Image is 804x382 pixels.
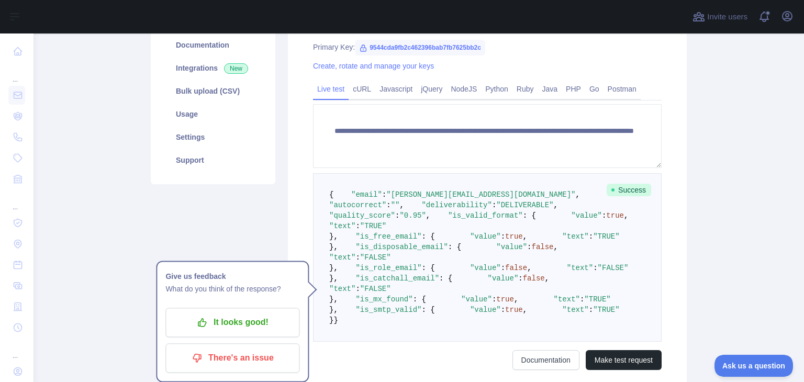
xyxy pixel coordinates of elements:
[329,232,338,241] span: },
[355,274,439,283] span: "is_catchall_email"
[163,80,263,103] a: Bulk upload (CSV)
[165,343,299,373] button: There's an issue
[165,283,299,295] p: What do you think of the response?
[165,270,299,283] h1: Give us feedback
[313,42,662,52] div: Primary Key:
[329,211,395,220] span: "quality_score"
[461,295,492,304] span: "value"
[538,81,562,97] a: Java
[360,253,391,262] span: "FALSE"
[313,62,434,70] a: Create, rotate and manage your keys
[163,103,263,126] a: Usage
[355,295,412,304] span: "is_mx_found"
[545,274,549,283] span: ,
[163,57,263,80] a: Integrations New
[505,264,527,272] span: false
[586,350,662,370] button: Make test request
[714,355,794,377] iframe: Toggle Customer Support
[501,232,505,241] span: :
[523,274,545,283] span: false
[470,306,501,314] span: "value"
[329,274,338,283] span: },
[224,63,248,74] span: New
[448,243,461,251] span: : {
[421,264,434,272] span: : {
[329,316,333,324] span: }
[593,264,597,272] span: :
[395,211,399,220] span: :
[523,211,536,220] span: : {
[417,81,446,97] a: jQuery
[360,222,386,230] span: "TRUE"
[604,81,641,97] a: Postman
[333,316,338,324] span: }
[562,232,588,241] span: "text"
[426,211,430,220] span: ,
[554,201,558,209] span: ,
[606,211,624,220] span: true
[421,201,492,209] span: "deliverability"
[399,201,404,209] span: ,
[481,81,512,97] a: Python
[329,243,338,251] span: },
[496,201,553,209] span: "DELIVERABLE"
[165,308,299,337] button: It looks good!
[355,306,421,314] span: "is_smtp_valid"
[580,295,584,304] span: :
[492,295,496,304] span: :
[163,126,263,149] a: Settings
[492,201,496,209] span: :
[496,243,527,251] span: "value"
[554,295,580,304] span: "text"
[391,201,400,209] span: ""
[593,306,619,314] span: "TRUE"
[470,232,501,241] span: "value"
[329,295,338,304] span: },
[505,232,523,241] span: true
[329,222,355,230] span: "text"
[496,295,514,304] span: true
[571,211,602,220] span: "value"
[355,232,421,241] span: "is_free_email"
[329,264,338,272] span: },
[512,350,579,370] a: Documentation
[413,295,426,304] span: : {
[602,211,606,220] span: :
[355,264,421,272] span: "is_role_email"
[624,211,628,220] span: ,
[512,81,538,97] a: Ruby
[8,63,25,84] div: ...
[421,232,434,241] span: : {
[386,201,390,209] span: :
[399,211,426,220] span: "0.95"
[421,306,434,314] span: : {
[505,306,523,314] span: true
[163,33,263,57] a: Documentation
[386,190,575,199] span: "[PERSON_NAME][EMAIL_ADDRESS][DOMAIN_NAME]"
[607,184,651,196] span: Success
[355,222,360,230] span: :
[329,306,338,314] span: },
[589,306,593,314] span: :
[501,264,505,272] span: :
[501,306,505,314] span: :
[585,81,604,97] a: Go
[173,349,292,367] p: There's an issue
[360,285,391,293] span: "FALSE"
[527,243,531,251] span: :
[562,81,585,97] a: PHP
[690,8,750,25] button: Invite users
[313,81,349,97] a: Live test
[593,232,619,241] span: "TRUE"
[8,339,25,360] div: ...
[375,81,417,97] a: Javascript
[514,295,518,304] span: ,
[355,243,448,251] span: "is_disposable_email"
[163,149,263,172] a: Support
[355,40,485,55] span: 9544cda9fb2c462396bab7fb7625bb2c
[355,285,360,293] span: :
[470,264,501,272] span: "value"
[329,285,355,293] span: "text"
[349,81,375,97] a: cURL
[448,211,523,220] span: "is_valid_format"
